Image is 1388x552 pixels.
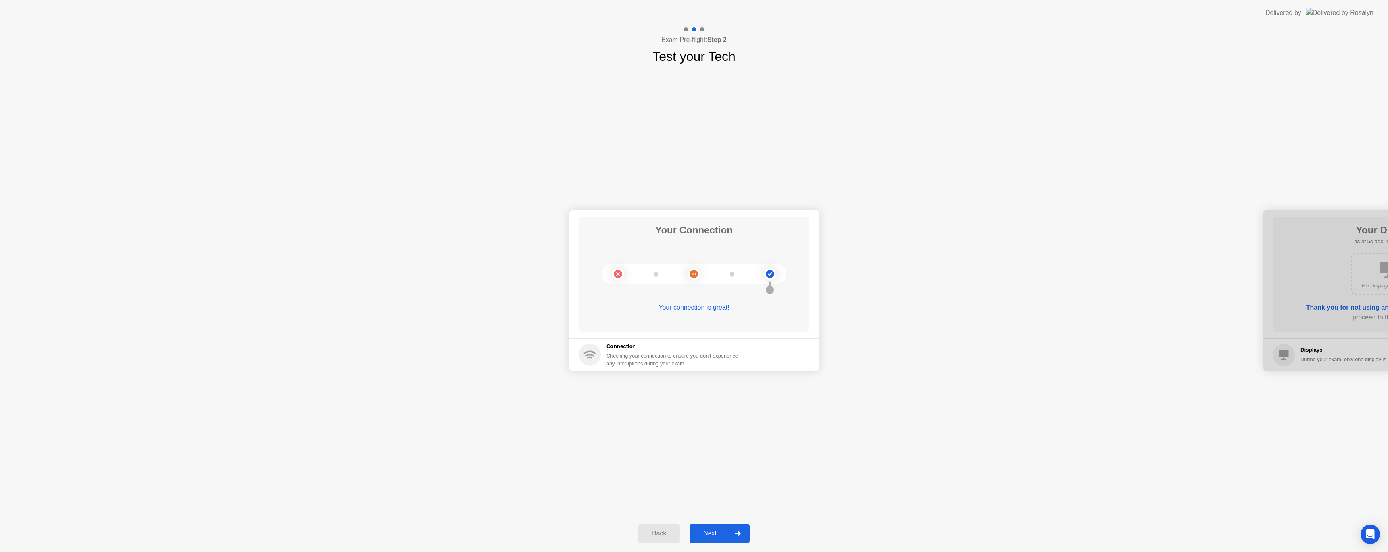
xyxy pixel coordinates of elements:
b: Step 2 [707,36,727,43]
div: Delivered by [1265,8,1301,18]
div: Back [641,530,677,537]
h4: Exam Pre-flight: [661,35,727,45]
h1: Your Connection [655,223,733,237]
div: Checking your connection to ensure you don’t experience any interuptions during your exam [606,352,743,367]
h1: Test your Tech [652,47,736,66]
img: Delivered by Rosalyn [1306,8,1373,17]
div: Open Intercom Messenger [1361,525,1380,544]
div: Next [692,530,728,537]
button: Back [638,524,680,543]
button: Next [690,524,750,543]
div: Your connection is great! [579,303,809,312]
h5: Connection [606,342,743,350]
